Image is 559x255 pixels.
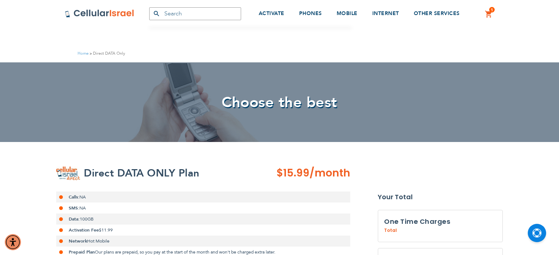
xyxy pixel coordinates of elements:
strong: Data: [69,216,80,222]
a: Home [78,51,89,56]
span: PHONES [299,10,322,17]
input: Search [149,7,241,20]
span: OTHER SERVICES [414,10,460,17]
span: INTERNET [372,10,399,17]
span: Our plans are prepaid, so you pay at the start of the month and won't be charged extra later. [95,249,275,255]
li: NA [56,203,350,214]
span: 1 [491,7,493,13]
strong: Your Total [378,192,503,203]
span: $11.99 [99,227,113,233]
a: 1 [485,10,493,19]
li: 100GB [56,214,350,225]
span: Choose the best [222,92,337,113]
strong: Network [69,238,87,244]
span: MOBILE [337,10,358,17]
li: NA [56,192,350,203]
h3: One Time Charges [384,216,497,227]
span: $15.99 [276,166,309,180]
span: Hot Mobile [87,238,110,244]
span: ACTIVATE [259,10,284,17]
img: Cellular Israel Logo [65,9,135,18]
div: Accessibility Menu [5,234,21,250]
span: Total [384,227,397,234]
strong: Prepaid Plan [69,249,95,255]
strong: SMS: [69,205,79,211]
li: Direct DATA Only [89,50,125,57]
span: /month [309,166,350,181]
h2: Direct DATA ONLY Plan [84,166,200,181]
strong: Activation Fee [69,227,99,233]
strong: Calls: [69,194,79,200]
img: Direct DATA Only [56,167,80,180]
